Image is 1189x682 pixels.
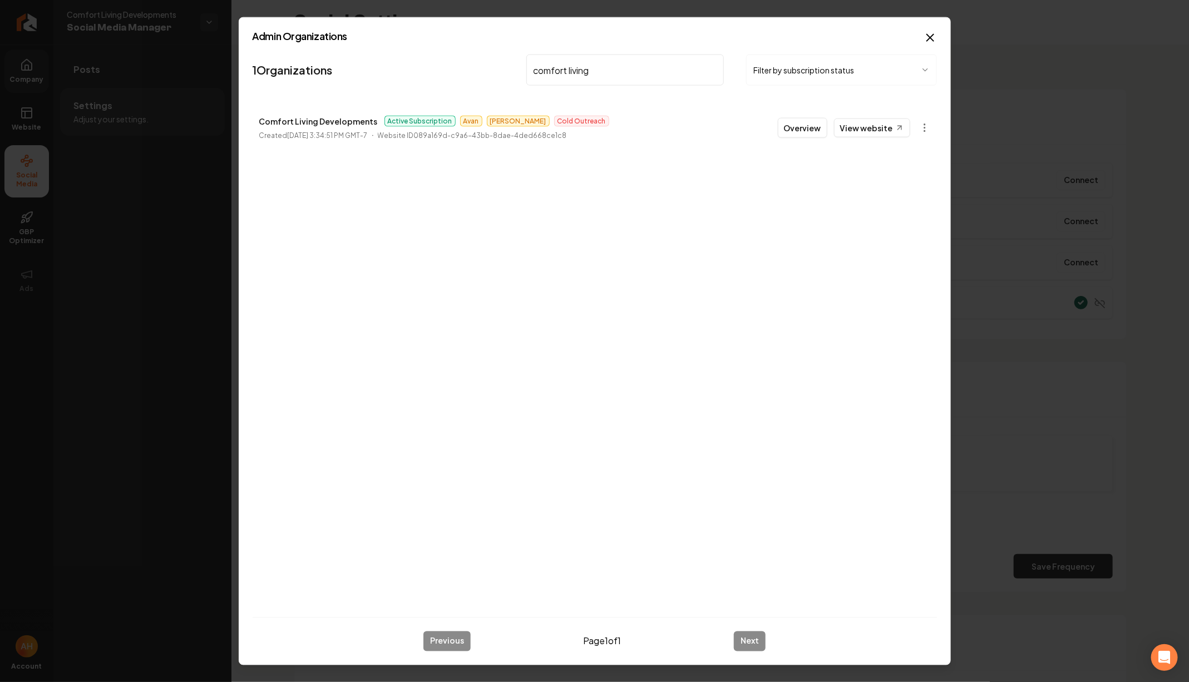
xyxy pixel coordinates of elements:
[554,116,609,127] span: Cold Outreach
[460,116,482,127] span: Avan
[384,116,456,127] span: Active Subscription
[253,31,937,41] h2: Admin Organizations
[259,115,378,128] p: Comfort Living Developments
[834,118,910,137] a: View website
[487,116,550,127] span: [PERSON_NAME]
[584,634,621,648] span: Page 1 of 1
[288,131,368,140] time: [DATE] 3:34:51 PM GMT-7
[253,62,333,78] a: 1Organizations
[778,118,827,138] button: Overview
[378,130,567,141] p: Website ID 089a169d-c9a6-43bb-8dae-4ded668ce1c8
[526,55,724,86] input: Search by name or ID
[259,130,368,141] p: Created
